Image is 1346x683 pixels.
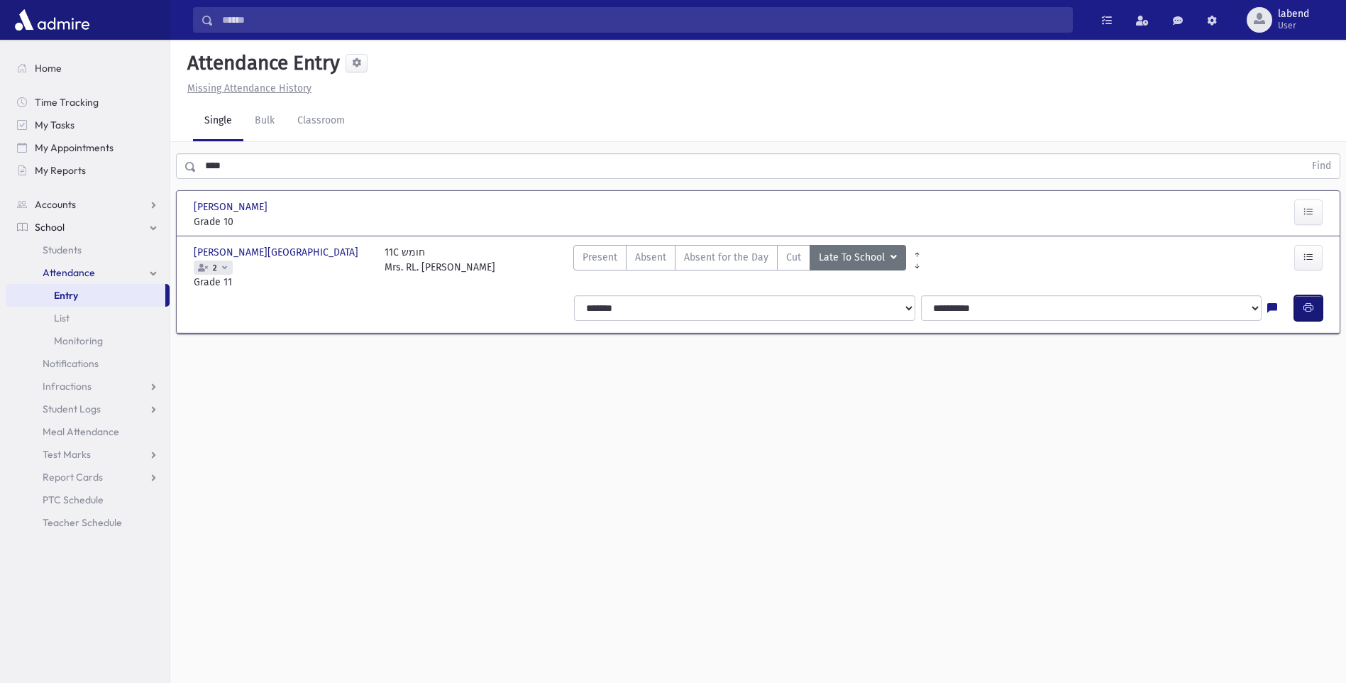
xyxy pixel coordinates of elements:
span: labend [1278,9,1309,20]
a: PTC Schedule [6,488,170,511]
a: Single [193,102,243,141]
a: Time Tracking [6,91,170,114]
u: Missing Attendance History [187,82,311,94]
a: Classroom [286,102,356,141]
a: List [6,307,170,329]
span: [PERSON_NAME][GEOGRAPHIC_DATA] [194,245,361,260]
img: AdmirePro [11,6,93,34]
a: Teacher Schedule [6,511,170,534]
span: Absent for the Day [684,250,768,265]
a: Meal Attendance [6,420,170,443]
span: Accounts [35,198,76,211]
span: Late To School [819,250,888,266]
span: Test Marks [43,448,91,461]
span: PTC Schedule [43,493,104,506]
input: Search [214,7,1072,33]
span: 2 [210,263,220,273]
button: Find [1303,154,1340,178]
a: Entry [6,284,165,307]
a: Students [6,239,170,261]
a: Monitoring [6,329,170,352]
span: Notifications [43,357,99,370]
a: My Tasks [6,114,170,136]
a: Accounts [6,193,170,216]
a: Missing Attendance History [182,82,311,94]
span: Grade 11 [194,275,370,290]
span: Present [583,250,617,265]
span: [PERSON_NAME] [194,200,270,214]
span: User [1278,20,1309,31]
a: Attendance [6,261,170,284]
a: Notifications [6,352,170,375]
div: 11C חומש Mrs. RL. [PERSON_NAME] [385,245,495,290]
span: Entry [54,289,78,302]
a: My Reports [6,159,170,182]
button: Late To School [810,245,906,271]
span: Teacher Schedule [43,516,122,529]
a: Bulk [243,102,286,141]
span: My Tasks [35,119,75,131]
span: Absent [635,250,666,265]
span: My Appointments [35,141,114,154]
span: Students [43,244,82,256]
span: Meal Attendance [43,425,119,438]
a: Report Cards [6,466,170,488]
span: My Reports [35,164,86,177]
a: School [6,216,170,239]
span: Monitoring [54,334,103,347]
span: Home [35,62,62,75]
span: Attendance [43,266,95,279]
span: List [54,312,70,324]
span: Student Logs [43,403,101,415]
a: Test Marks [6,443,170,466]
a: My Appointments [6,136,170,159]
h5: Attendance Entry [182,51,340,75]
a: Student Logs [6,398,170,420]
a: Infractions [6,375,170,398]
span: School [35,221,65,234]
span: Cut [786,250,801,265]
span: Infractions [43,380,92,393]
a: Home [6,57,170,80]
span: Time Tracking [35,96,99,109]
div: AttTypes [573,245,906,290]
span: Grade 10 [194,214,370,229]
span: Report Cards [43,471,103,483]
